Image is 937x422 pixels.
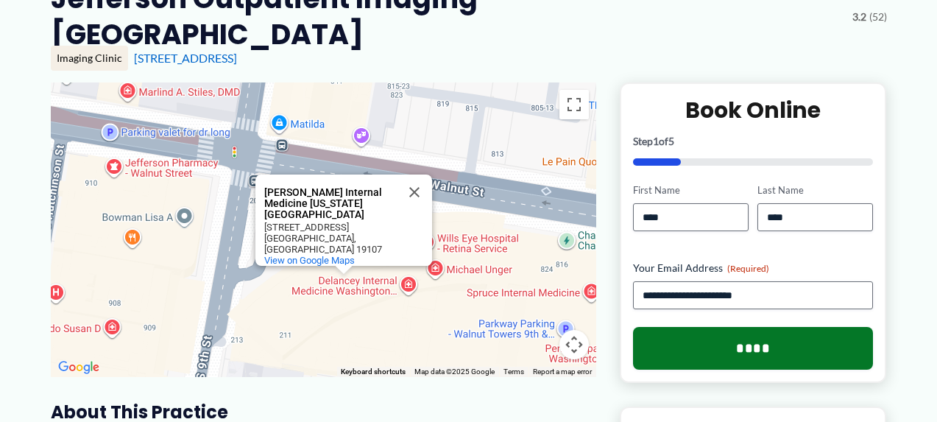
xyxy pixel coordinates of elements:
div: Imaging Clinic [51,46,128,71]
button: Map camera controls [559,330,589,359]
a: Report a map error [533,368,592,376]
label: Your Email Address [633,261,874,275]
div: [GEOGRAPHIC_DATA], [GEOGRAPHIC_DATA] 19107 [264,233,397,255]
span: (52) [869,7,887,27]
div: Delancey Internal Medicine Washington Square [255,175,432,266]
span: (Required) [727,263,769,274]
h2: Book Online [633,96,874,124]
button: Keyboard shortcuts [341,367,406,377]
span: Map data ©2025 Google [414,368,495,376]
a: [STREET_ADDRESS] [134,51,237,65]
p: Step of [633,136,874,147]
div: [PERSON_NAME] Internal Medicine [US_STATE][GEOGRAPHIC_DATA] [264,187,397,220]
label: First Name [633,183,749,197]
a: Terms (opens in new tab) [503,368,524,376]
a: View on Google Maps [264,255,355,266]
span: 1 [653,135,659,147]
label: Last Name [757,183,873,197]
button: Close [397,175,432,210]
img: Google [54,358,103,377]
span: 3.2 [852,7,866,27]
a: Open this area in Google Maps (opens a new window) [54,358,103,377]
button: Toggle fullscreen view [559,90,589,119]
div: [STREET_ADDRESS] [264,222,397,233]
span: 5 [668,135,674,147]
